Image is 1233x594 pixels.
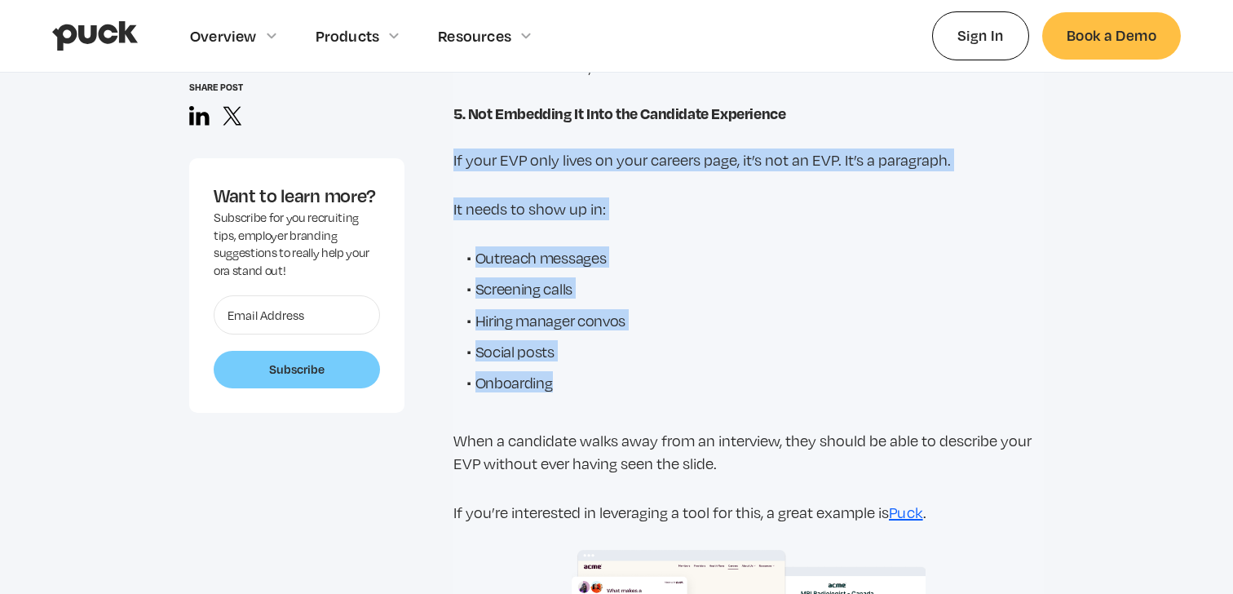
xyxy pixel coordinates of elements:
[466,340,1044,361] li: Social posts
[453,429,1044,475] p: When a candidate walks away from an interview, they should be able to describe your EVP without e...
[1042,12,1181,59] a: Book a Demo
[214,295,380,388] form: Want to learn more?
[453,197,1044,220] p: It needs to show up in:
[453,501,1044,524] p: If you’re interested in leveraging a tool for this, a great example is .
[889,503,923,521] a: Puck
[453,103,785,123] strong: 5. Not Embedding It Into the Candidate Experience
[466,309,1044,330] li: Hiring manager convos
[438,27,511,45] div: Resources
[214,351,380,388] input: Subscribe
[453,148,1044,171] p: If your EVP only lives on your careers page, it’s not an EVP. It’s a paragraph.
[466,277,1044,299] li: Screening calls
[466,246,1044,268] li: Outreach messages
[214,295,380,335] input: Email Address
[214,182,380,208] div: Want to learn more?
[189,82,404,92] div: Share post
[466,371,1044,392] li: Onboarding
[932,11,1029,60] a: Sign In
[190,27,257,45] div: Overview
[316,27,380,45] div: Products
[214,209,380,279] div: Subscribe for you recruiting tips, employer branding suggestions to really help your ora stand out!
